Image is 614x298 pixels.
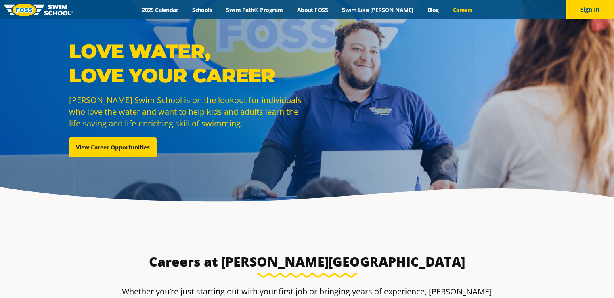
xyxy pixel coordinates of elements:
a: 2025 Calendar [135,6,185,14]
h3: Careers at [PERSON_NAME][GEOGRAPHIC_DATA] [117,254,498,270]
img: FOSS Swim School Logo [4,4,73,16]
a: Swim Path® Program [219,6,290,14]
a: Blog [420,6,446,14]
a: About FOSS [290,6,335,14]
p: Love Water, Love Your Career [69,39,303,88]
span: [PERSON_NAME] Swim School is on the lookout for individuals who love the water and want to help k... [69,94,302,129]
a: Swim Like [PERSON_NAME] [335,6,421,14]
a: View Career Opportunities [69,137,157,157]
a: Schools [185,6,219,14]
a: Careers [446,6,479,14]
